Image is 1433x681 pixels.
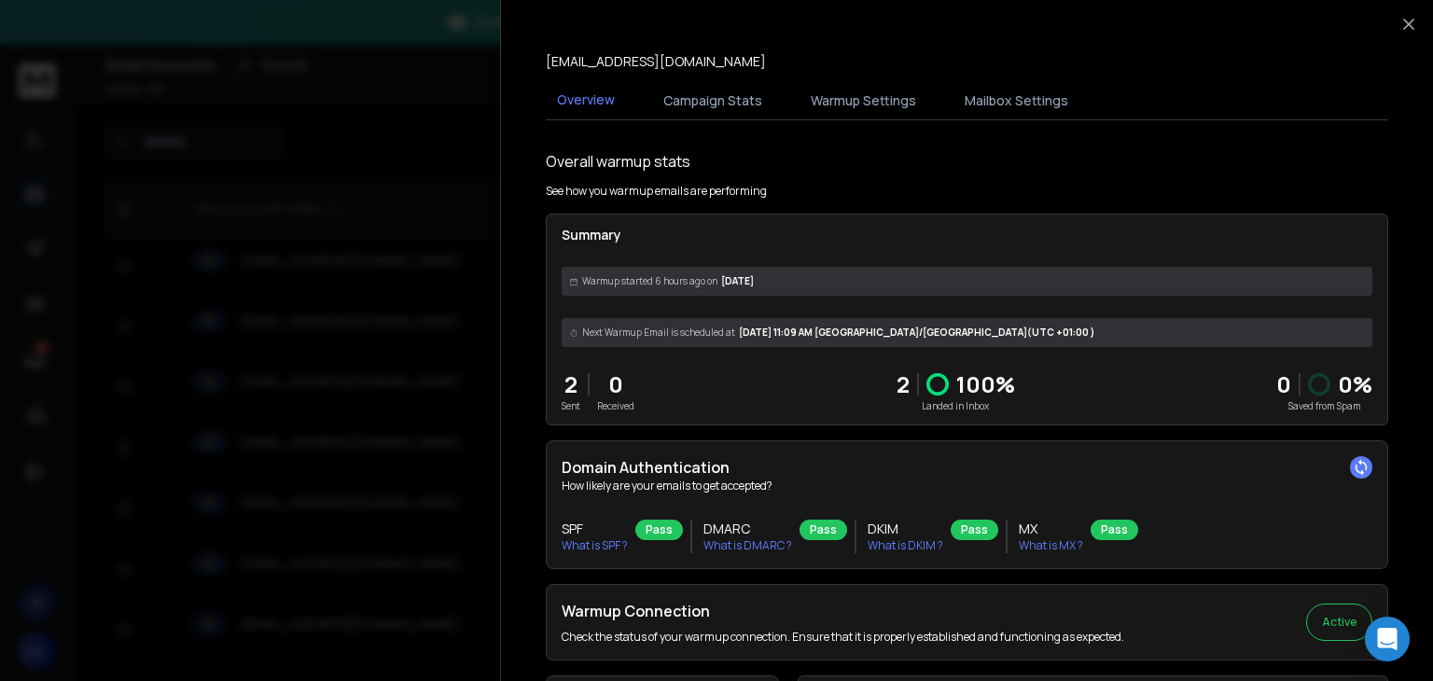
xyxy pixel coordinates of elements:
p: Summary [562,226,1372,244]
button: Overview [546,79,626,122]
div: Pass [951,520,998,540]
p: Sent [562,399,580,413]
h3: MX [1019,520,1083,538]
p: What is MX ? [1019,538,1083,553]
h1: Overall warmup stats [546,150,690,173]
p: Received [597,399,634,413]
p: 0 % [1338,369,1372,399]
h3: SPF [562,520,628,538]
p: Check the status of your warmup connection. Ensure that it is properly established and functionin... [562,630,1124,645]
p: What is DMARC ? [703,538,792,553]
div: Pass [800,520,847,540]
p: [EMAIL_ADDRESS][DOMAIN_NAME] [546,52,766,71]
h3: DKIM [868,520,943,538]
div: Pass [1091,520,1138,540]
h2: Domain Authentication [562,456,1372,479]
p: 0 [597,369,634,399]
button: Campaign Stats [652,80,773,121]
div: Open Intercom Messenger [1365,617,1410,661]
div: [DATE] [562,267,1372,296]
p: 2 [562,369,580,399]
button: Active [1306,604,1372,641]
div: Pass [635,520,683,540]
button: Mailbox Settings [953,80,1079,121]
h2: Warmup Connection [562,600,1124,622]
p: 100 % [956,369,1015,399]
p: Landed in Inbox [897,399,1015,413]
p: See how you warmup emails are performing [546,184,767,199]
span: Warmup started 6 hours ago on [582,274,717,288]
p: What is SPF ? [562,538,628,553]
p: 2 [897,369,910,399]
p: Saved from Spam [1276,399,1372,413]
span: Next Warmup Email is scheduled at [582,326,735,340]
p: What is DKIM ? [868,538,943,553]
h3: DMARC [703,520,792,538]
button: Warmup Settings [800,80,927,121]
p: How likely are your emails to get accepted? [562,479,1372,493]
div: [DATE] 11:09 AM [GEOGRAPHIC_DATA]/[GEOGRAPHIC_DATA] (UTC +01:00 ) [562,318,1372,347]
strong: 0 [1276,368,1291,399]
